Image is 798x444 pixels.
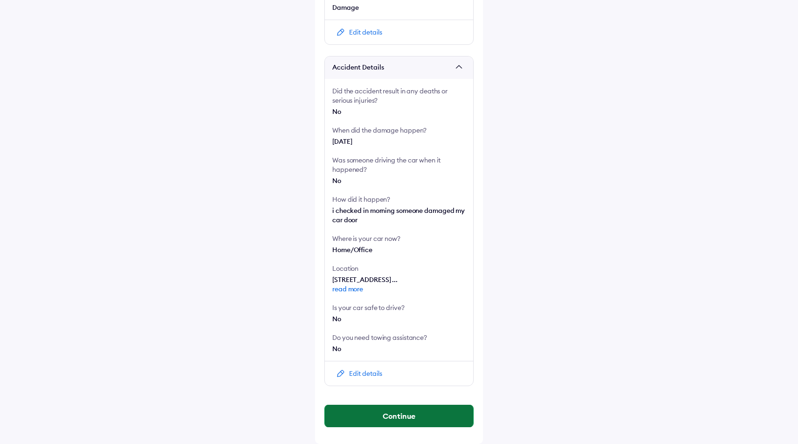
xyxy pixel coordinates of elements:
[332,155,466,174] div: Was someone driving the car when it happened?
[332,195,466,204] div: How did it happen?
[332,303,466,312] div: Is your car safe to drive?
[332,245,466,254] div: Home/Office
[332,234,466,243] div: Where is your car now?
[332,3,466,12] div: Damage
[332,86,466,105] div: Did the accident result in any deaths or serious injuries?
[332,63,452,72] span: Accident Details
[349,28,382,37] div: Edit details
[332,264,466,273] div: Location
[332,137,466,146] div: [DATE]
[349,369,382,378] div: Edit details
[325,405,473,427] button: Continue
[332,176,466,185] div: No
[332,107,466,116] div: No
[332,284,466,294] span: read more
[332,344,466,353] div: No
[332,206,466,225] div: i checked in morning someone damaged my car door
[332,333,466,342] div: Do you need towing assistance?
[332,126,466,135] div: When did the damage happen?
[332,314,466,324] div: No
[332,275,466,294] span: [STREET_ADDRESS] ...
